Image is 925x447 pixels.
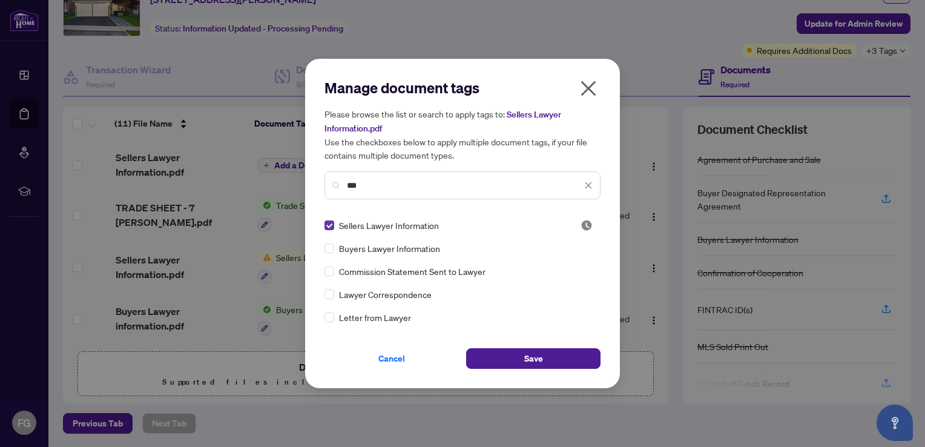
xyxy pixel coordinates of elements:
span: Cancel [378,349,405,368]
span: close [579,79,598,98]
button: Open asap [877,405,913,441]
span: Sellers Lawyer Information [339,219,439,232]
span: Commission Statement Sent to Lawyer [339,265,486,278]
span: Pending Review [581,219,593,231]
span: Letter from Lawyer [339,311,411,324]
span: Save [524,349,543,368]
h5: Please browse the list or search to apply tags to: Use the checkboxes below to apply multiple doc... [324,107,601,162]
span: Buyers Lawyer Information [339,242,440,255]
h2: Manage document tags [324,78,601,98]
button: Cancel [324,348,459,369]
img: status [581,219,593,231]
span: Lawyer Correspondence [339,288,432,301]
button: Save [466,348,601,369]
span: close [584,181,593,190]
